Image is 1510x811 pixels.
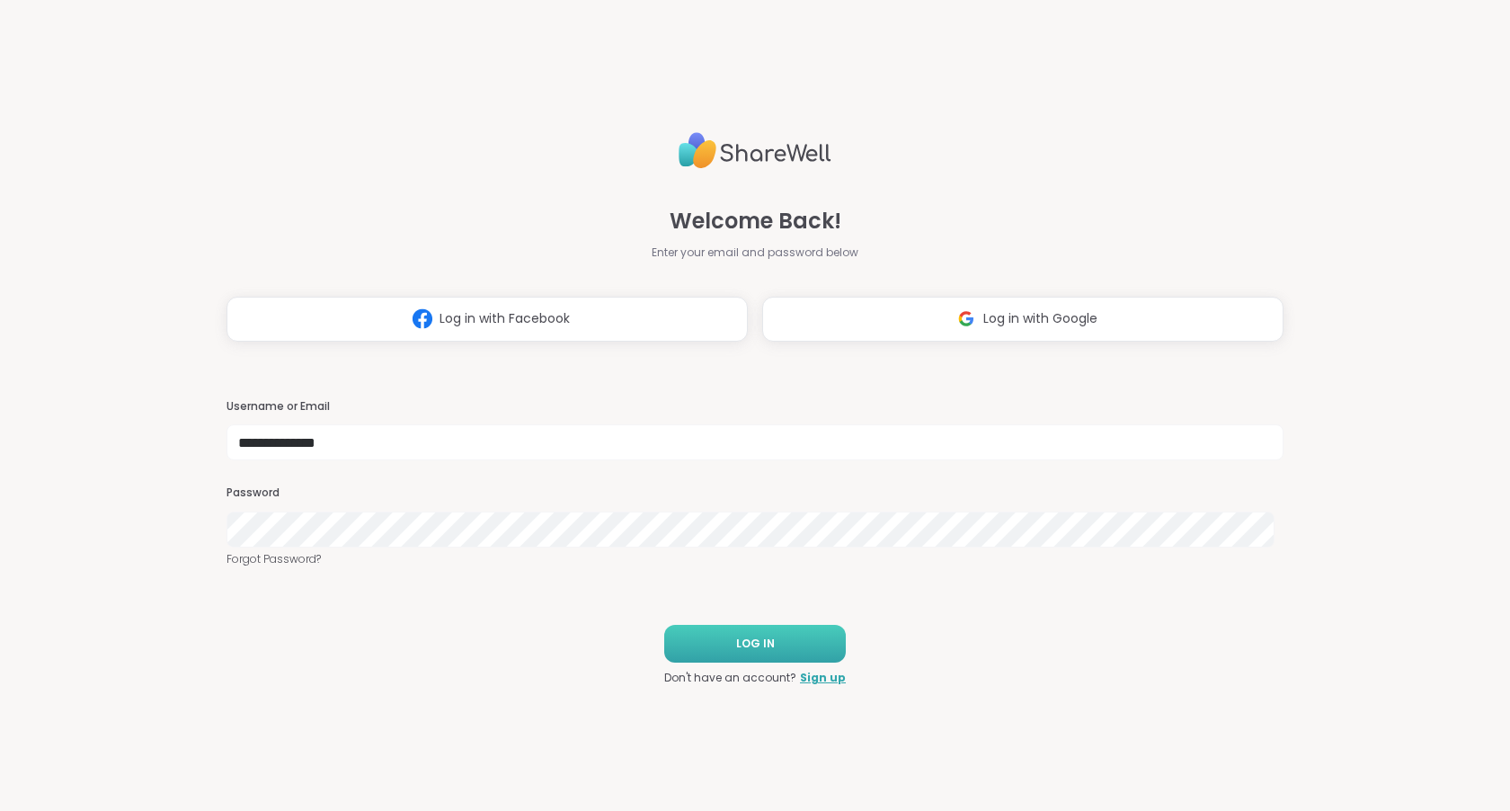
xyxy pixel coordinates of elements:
[652,245,858,261] span: Enter your email and password below
[226,297,748,342] button: Log in with Facebook
[226,551,1283,567] a: Forgot Password?
[679,125,831,176] img: ShareWell Logo
[762,297,1283,342] button: Log in with Google
[800,670,846,686] a: Sign up
[949,302,983,335] img: ShareWell Logomark
[226,399,1283,414] h3: Username or Email
[664,670,796,686] span: Don't have an account?
[226,486,1283,501] h3: Password
[670,205,841,237] span: Welcome Back!
[440,309,570,328] span: Log in with Facebook
[405,302,440,335] img: ShareWell Logomark
[664,625,846,663] button: LOG IN
[983,309,1097,328] span: Log in with Google
[736,636,775,652] span: LOG IN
